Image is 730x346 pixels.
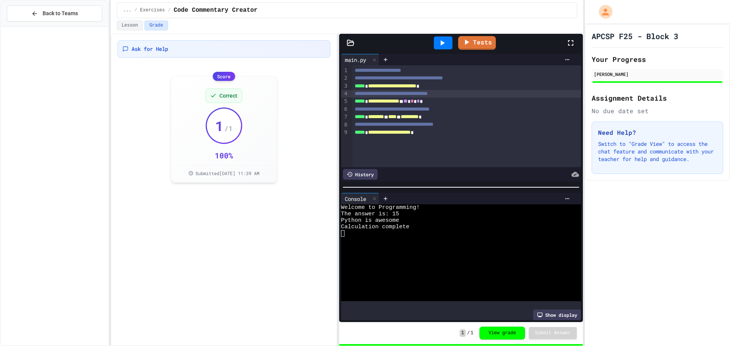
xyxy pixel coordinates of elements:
[134,7,137,13] span: /
[168,7,170,13] span: /
[341,217,399,224] span: Python is awesome
[341,106,349,113] div: 6
[471,330,473,336] span: 1
[341,113,349,121] div: 7
[341,82,349,90] div: 3
[219,92,237,100] span: Correct
[43,9,78,17] span: Back to Teams
[591,3,614,21] div: My Account
[592,93,723,103] h2: Assignment Details
[341,90,349,98] div: 4
[341,224,409,230] span: Calculation complete
[341,129,349,136] div: 9
[7,5,102,22] button: Back to Teams
[592,106,723,115] div: No due date set
[341,211,399,217] span: The answer is: 15
[341,54,379,65] div: main.py
[215,118,224,133] span: 1
[467,330,470,336] span: /
[667,283,722,315] iframe: chat widget
[341,67,349,74] div: 1
[341,195,370,203] div: Console
[144,21,168,30] button: Grade
[535,330,571,336] span: Submit Answer
[460,329,465,337] span: 1
[174,6,258,15] span: Code Commentary Creator
[140,7,165,13] span: Exercises
[458,36,496,50] a: Tests
[598,128,717,137] h3: Need Help?
[529,327,577,339] button: Submit Answer
[117,21,143,30] button: Lesson
[213,72,235,81] div: Score
[341,56,370,64] div: main.py
[598,140,717,163] p: Switch to "Grade View" to access the chat feature and communicate with your teacher for help and ...
[341,74,349,82] div: 2
[341,121,349,129] div: 8
[341,98,349,105] div: 5
[341,193,379,204] div: Console
[592,31,678,41] h1: APCSP F25 - Block 3
[195,170,259,176] span: Submitted [DATE] 11:39 AM
[343,169,378,180] div: History
[215,150,233,161] div: 100 %
[341,204,420,211] span: Welcome to Programming!
[533,310,581,320] div: Show display
[592,54,723,65] h2: Your Progress
[698,316,722,338] iframe: chat widget
[224,123,233,134] span: / 1
[594,71,721,77] div: [PERSON_NAME]
[123,7,132,13] span: ...
[479,327,525,340] button: View grade
[132,45,168,53] span: Ask for Help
